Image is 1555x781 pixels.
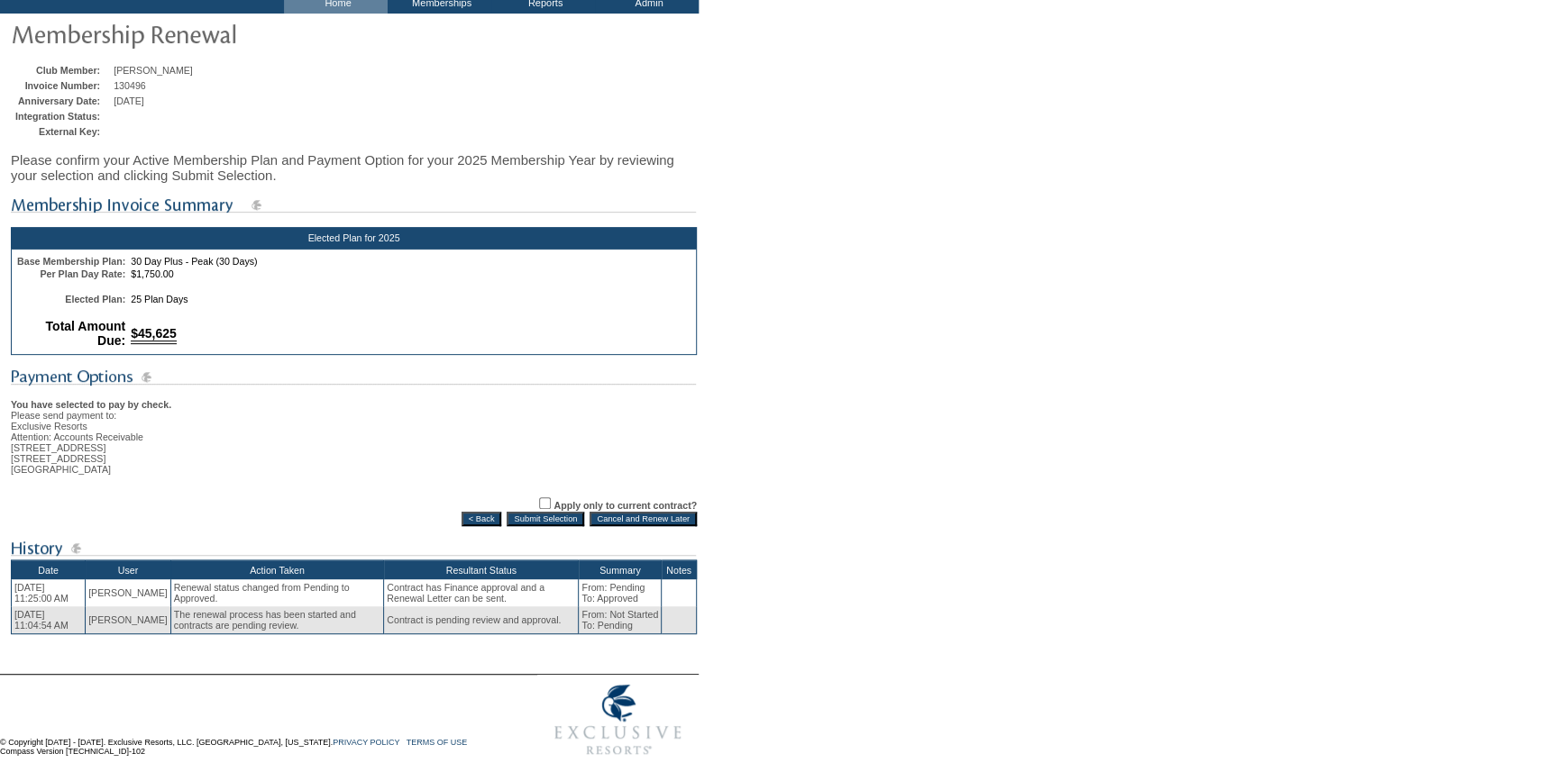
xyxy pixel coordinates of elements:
b: Base Membership Plan: [17,256,125,267]
th: Action Taken [170,560,383,580]
span: 130496 [114,80,146,91]
td: Contract has Finance approval and a Renewal Letter can be sent. [384,579,579,606]
span: [PERSON_NAME] [114,65,193,76]
th: Resultant Status [384,560,579,580]
td: Integration Status: [15,111,109,122]
img: subTtlPaymentOptions.gif [11,366,696,388]
input: Submit Selection [507,512,584,526]
th: User [86,560,171,580]
label: Apply only to current contract? [553,500,697,511]
b: You have selected to pay by check. [11,399,171,410]
td: [DATE] 11:25:00 AM [12,579,86,606]
td: 25 Plan Days [129,294,692,304]
th: Notes [662,560,697,580]
a: TERMS OF USE [407,738,468,747]
td: Anniversary Date: [15,95,109,106]
th: Summary [579,560,662,580]
td: 30 Day Plus - Peak (30 Days) [129,256,692,267]
span: $45,625 [131,326,177,344]
td: From: Pending To: Approved [579,579,662,606]
img: subTtlMembershipInvoiceSummary.gif [11,194,696,216]
input: Cancel and Renew Later [590,512,697,526]
b: Per Plan Day Rate: [40,268,125,279]
th: Date [12,560,86,580]
td: [DATE] 11:04:54 AM [12,606,86,634]
td: [PERSON_NAME] [86,606,171,634]
div: Please send payment to: Exclusive Resorts Attention: Accounts Receivable [STREET_ADDRESS] [STREET... [11,388,697,475]
a: PRIVACY POLICY [333,738,399,747]
div: Please confirm your Active Membership Plan and Payment Option for your 2025 Membership Year by re... [11,143,697,192]
img: subTtlHistory.gif [11,537,696,559]
td: [PERSON_NAME] [86,579,171,606]
td: The renewal process has been started and contracts are pending review. [170,606,383,634]
b: Elected Plan: [65,294,125,304]
input: < Back [462,512,502,526]
td: From: Not Started To: Pending [579,606,662,634]
td: Invoice Number: [15,80,109,91]
img: pgTtlMembershipRenewal.gif [11,15,371,51]
span: [DATE] [114,95,144,106]
div: Elected Plan for 2025 [11,227,697,249]
img: Exclusive Resorts [537,675,699,765]
b: Total Amount Due: [46,319,126,348]
td: Club Member: [15,65,109,76]
td: $1,750.00 [129,268,692,279]
td: Renewal status changed from Pending to Approved. [170,579,383,606]
td: External Key: [15,126,109,137]
td: Contract is pending review and approval. [384,606,579,634]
